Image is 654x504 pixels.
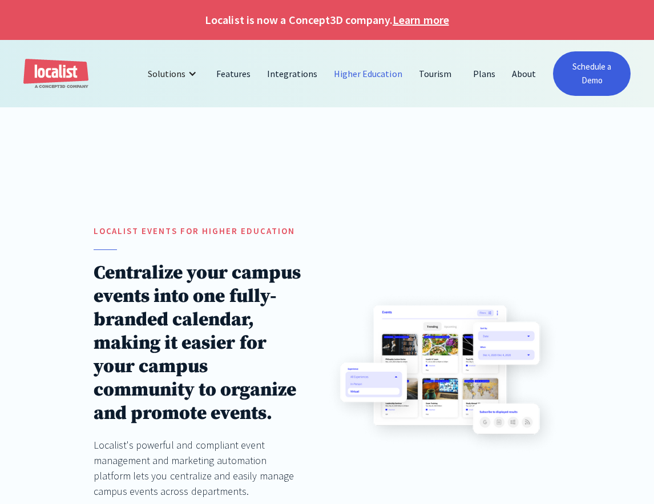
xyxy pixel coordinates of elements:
[94,261,304,425] h1: Centralize your campus events into one fully-branded calendar, making it easier for your campus c...
[139,60,208,87] div: Solutions
[208,60,259,87] a: Features
[326,60,411,87] a: Higher Education
[504,60,544,87] a: About
[94,225,304,238] h5: localist Events for Higher education
[23,59,88,89] a: home
[148,67,185,80] div: Solutions
[259,60,326,87] a: Integrations
[465,60,504,87] a: Plans
[553,51,631,96] a: Schedule a Demo
[94,437,304,499] div: Localist's powerful and compliant event management and marketing automation platform lets you cen...
[411,60,460,87] a: Tourism
[393,11,449,29] a: Learn more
